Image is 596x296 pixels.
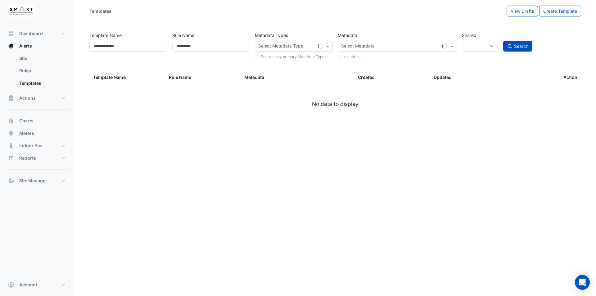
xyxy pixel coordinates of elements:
button: Indoor Env [5,139,70,152]
span: Dashboard [19,30,43,37]
button: Dashboard [5,27,70,40]
span: Action [563,74,577,81]
a: Site [14,52,70,65]
div: No data to display [89,100,581,108]
button: Actions [5,92,70,104]
span: Search [514,43,528,49]
button: Charts [5,115,70,127]
button: Meters [5,127,70,139]
span: Reports [19,155,36,161]
span: Created [358,75,375,80]
label: Shared [462,30,476,41]
div: Select Metadata Type [257,43,303,51]
span: Account [19,282,37,288]
a: Rules [14,65,70,77]
app-icon: Site Manager [8,178,14,184]
label: Metadata [338,30,357,41]
button: Alerts [5,40,70,52]
button: Search [503,41,532,52]
button: Account [5,279,70,291]
button: Reports [5,152,70,164]
div: Select Metadata [340,43,375,51]
label: Include all [343,54,361,60]
span: Charts [19,118,34,124]
label: Metadata Types [255,30,288,41]
label: Rule Name [172,30,194,41]
app-icon: Meters [8,130,14,136]
span: Metadata [244,75,264,80]
span: Site Manager [19,178,47,184]
app-icon: Actions [8,95,14,101]
app-icon: Dashboard [8,30,14,37]
app-icon: Charts [8,118,14,124]
button: Create Template [539,6,581,16]
span: Rule Name [169,75,191,80]
app-icon: Reports [8,155,14,161]
label: Template Name [89,30,122,41]
app-icon: Indoor Env [8,143,14,149]
div: Open Intercom Messenger [575,275,590,290]
span: Template Name [93,75,126,80]
div: Templates [89,8,111,14]
span: Actions [19,95,36,101]
a: Templates [14,77,70,89]
app-icon: Alerts [8,43,14,49]
span: Meters [19,130,34,136]
button: View Drafts [507,6,538,16]
img: Company Logo [7,5,35,17]
label: Search only primary Metadata Types [261,54,326,60]
span: Alerts [19,43,32,49]
div: Alerts [5,52,70,92]
button: Site Manager [5,175,70,187]
span: Create Template [543,8,577,14]
span: Updated [434,75,452,80]
span: View Drafts [511,8,534,14]
span: Indoor Env [19,143,43,149]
